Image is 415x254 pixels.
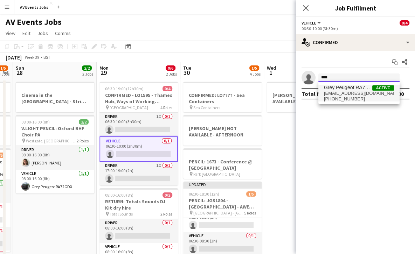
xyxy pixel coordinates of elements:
h3: [PERSON_NAME] NOT AVAILABLE - DAYTIME [267,92,345,105]
span: Westgate, [GEOGRAPHIC_DATA] [26,138,77,143]
span: 2 Roles [77,138,89,143]
span: 1 [266,69,276,77]
div: Total fee [302,90,325,97]
span: 08:00-16:00 (8h) [21,119,50,125]
span: Tue [183,65,191,71]
span: Edit [22,30,30,36]
h3: CONFIRMED - LO1595 - Thames Hub, Ways of Working session [99,92,178,105]
app-job-card: 06:30-19:00 (12h30m)0/4CONFIRMED - LO1595 - Thames Hub, Ways of Working session [GEOGRAPHIC_DATA]... [99,82,178,185]
span: 0/2 [162,192,172,198]
app-card-role: Driver0/108:00-16:00 (8h) [99,219,178,243]
span: Week 39 [23,55,41,60]
span: Grey Peugeot RA72GDX [324,85,372,91]
span: 30 [182,69,191,77]
span: Total Sounds [110,211,133,217]
h3: RETURN: Totals Sounds DJ Kit dry hire [99,198,178,211]
span: Sea Containers [193,105,220,110]
div: [DATE] [6,54,22,61]
span: 0/4 [162,86,172,91]
app-card-role: Vehicle0/106:30-10:00 (3h30m) [99,136,178,162]
h3: PENCIL: JGS1804 - [GEOGRAPHIC_DATA] - AWE GradFest [183,197,262,210]
a: Edit [20,29,33,38]
h3: [PERSON_NAME] NOT AVAILABLE - AFTERNOON [183,125,262,138]
div: Confirmed [296,34,415,51]
span: 28 [15,69,24,77]
app-card-role: Driver1I0/117:00-19:00 (2h) [99,162,178,185]
span: 4 Roles [160,105,172,110]
app-job-card: [PERSON_NAME] NOT AVAILABLE - AFTERNOON [183,115,262,146]
a: View [3,29,18,38]
span: View [6,30,15,36]
div: 2 Jobs [166,71,177,77]
span: 1/5 [246,191,256,197]
app-card-role: Driver1I0/106:30-08:30 (2h) [183,208,262,232]
span: Active [372,85,394,91]
span: greypeugeot_ra72gdx@av-events.co.uk [324,91,394,96]
h3: PENCIL: 1673 - Conference @ [GEOGRAPHIC_DATA] [183,158,262,171]
h3: Job Fulfilment [296,3,415,13]
div: 06:30-10:00 (3h30m) [302,26,409,31]
span: Wed [267,65,276,71]
span: [GEOGRAPHIC_DATA] [110,105,148,110]
app-job-card: PENCIL: 1673 - Conference @ [GEOGRAPHIC_DATA] Park [GEOGRAPHIC_DATA] [183,148,262,179]
app-job-card: [PERSON_NAME] NOT AVAILABLE - DAYTIME [267,82,345,112]
h3: Cinema in the [GEOGRAPHIC_DATA] - Strike Day [16,92,94,105]
div: 4 Jobs [250,71,261,77]
span: +447367634401 [324,96,394,102]
h1: AV Events Jobs [6,17,62,27]
app-job-card: CONFIRMED: LO???? - Sea Containers Sea Containers [183,82,262,112]
span: 06:30-18:30 (12h) [189,191,219,197]
span: 2/2 [82,65,92,71]
a: Comms [52,29,74,38]
h3: CONFIRMED: LO???? - Sea Containers [183,92,262,105]
app-card-role: Driver1/108:00-16:00 (8h)[PERSON_NAME] [16,146,94,170]
h3: V.LIGHT PENCIL: Oxford BHF Choir PA [16,125,94,138]
app-job-card: 08:00-16:00 (8h)2/2V.LIGHT PENCIL: Oxford BHF Choir PA Westgate, [GEOGRAPHIC_DATA]2 RolesDriver1/... [16,115,94,193]
a: Jobs [35,29,51,38]
span: Mon [99,65,109,71]
span: 2 Roles [160,211,172,217]
app-card-role: Driver1I0/106:30-10:00 (3h30m) [99,113,178,136]
span: 08:00-16:00 (8h) [105,192,133,198]
span: 0/4 [400,20,409,26]
span: 0/6 [166,65,175,71]
span: 06:30-19:00 (12h30m) [105,86,144,91]
button: Vehicle [302,20,322,26]
span: [GEOGRAPHIC_DATA] - [GEOGRAPHIC_DATA] [193,210,244,216]
div: 2 Jobs [82,71,93,77]
span: Comms [55,30,71,36]
span: 1/5 [249,65,259,71]
span: Jobs [37,30,48,36]
span: Sun [16,65,24,71]
span: 2/2 [79,119,89,125]
div: BST [43,55,50,60]
div: Updated [183,182,262,187]
app-job-card: Cinema in the [GEOGRAPHIC_DATA] - Strike Day [16,82,94,112]
span: 29 [98,69,109,77]
span: Park [GEOGRAPHIC_DATA] [193,171,240,177]
span: Vehicle [302,20,316,26]
button: AV Events Jobs [14,0,54,14]
span: 5 Roles [244,210,256,216]
app-card-role: Vehicle1/108:00-16:00 (8h)Grey Peugeot RA72GDX [16,170,94,193]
